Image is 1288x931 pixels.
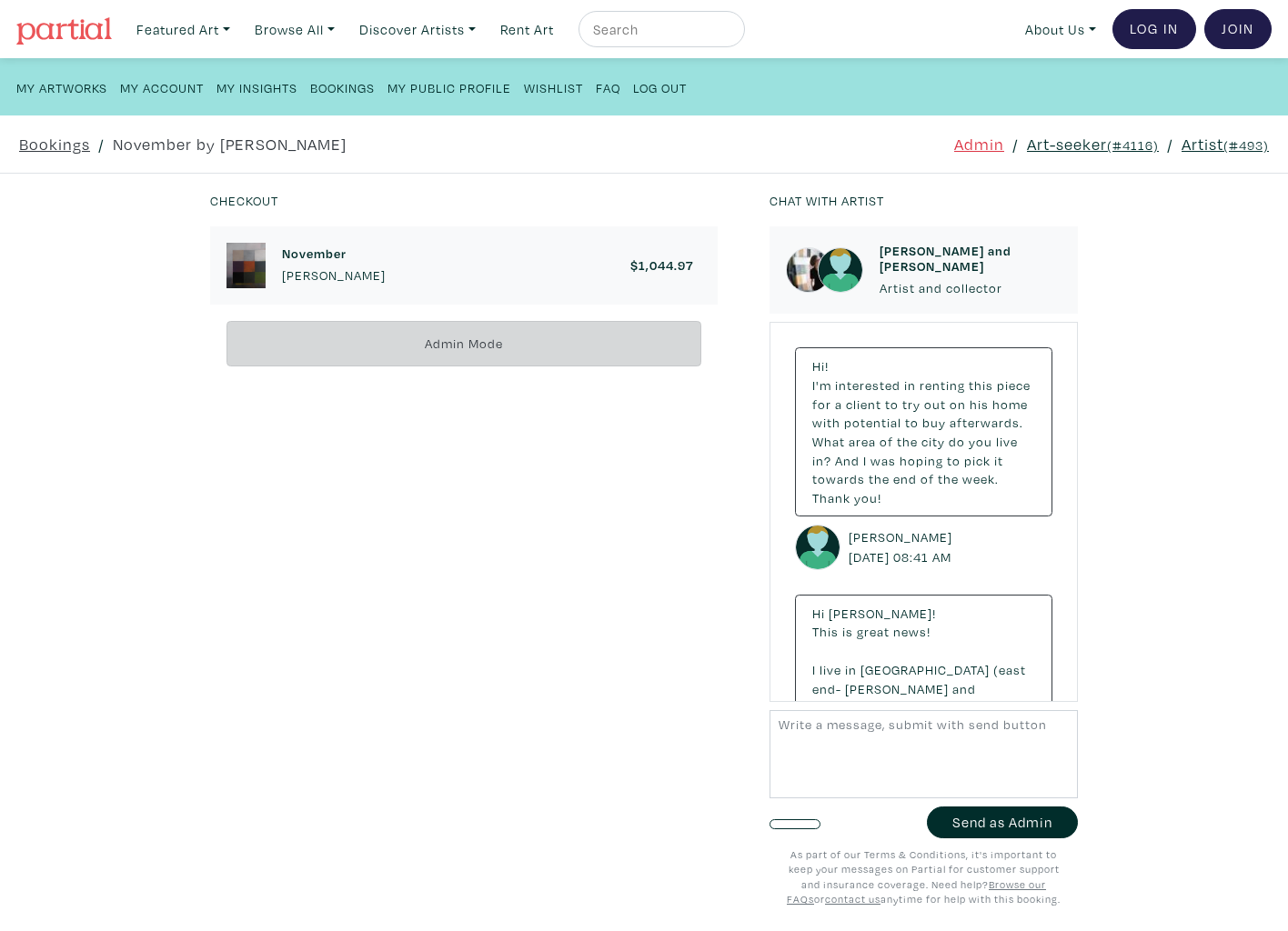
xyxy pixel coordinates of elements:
[1011,698,1032,716] span: the
[1182,132,1269,156] a: Artist(#493)
[120,79,204,96] small: My Account
[904,376,916,394] span: in
[1027,132,1159,156] a: Art-seeker(#4116)
[19,132,90,156] a: Bookings
[1107,136,1159,154] small: (#4116)
[880,278,1062,298] p: Artist and collector
[639,256,693,274] span: 1,044.97
[969,376,993,394] span: this
[996,433,1018,450] span: live
[880,433,893,450] span: of
[282,245,386,261] h6: November
[849,433,876,450] span: area
[922,414,946,431] span: buy
[825,892,880,906] a: contact us
[920,376,965,394] span: renting
[812,395,831,413] span: for
[786,247,831,293] img: phpThumb.php
[16,79,107,96] small: My Artworks
[893,623,931,640] span: news!
[1167,132,1173,156] span: /
[591,18,728,41] input: Search
[282,265,386,285] p: [PERSON_NAME]
[596,79,620,96] small: FAQ
[226,243,266,288] img: phpThumb.php
[835,376,901,394] span: interested
[1017,11,1104,48] a: About Us
[964,452,991,469] span: pick
[905,414,919,431] span: to
[857,623,890,640] span: great
[967,698,991,716] span: end
[869,470,890,487] span: the
[98,132,105,156] span: /
[947,452,961,469] span: to
[950,414,1023,431] span: afterwards.
[885,395,899,413] span: to
[787,877,1046,906] a: Browse our FAQs
[812,698,881,716] span: Woodbine)
[992,395,1028,413] span: home
[835,395,842,413] span: a
[997,376,1031,394] span: piece
[921,433,945,450] span: city
[524,75,583,99] a: Wishlist
[970,395,989,413] span: his
[942,698,963,716] span: the
[210,192,278,209] small: Checkout
[950,395,966,413] span: on
[842,623,853,640] span: is
[902,395,921,413] span: try
[845,680,949,697] span: [PERSON_NAME]
[216,79,297,96] small: My Insights
[795,525,840,570] img: avatar.png
[893,470,917,487] span: end
[226,321,701,367] div: Admin Mode
[310,75,375,99] a: Bookings
[897,433,918,450] span: the
[924,395,946,413] span: out
[524,79,583,96] small: Wishlist
[969,433,992,450] span: you
[812,680,841,697] span: end-
[952,680,976,697] span: and
[812,489,850,506] span: Thank
[993,661,1026,678] span: (east
[633,75,687,99] a: Log Out
[880,243,1062,275] h6: [PERSON_NAME] and [PERSON_NAME]
[820,661,841,678] span: live
[216,75,297,99] a: My Insights
[846,395,881,413] span: client
[854,489,881,506] span: you!
[1112,9,1196,49] a: Log In
[927,806,1078,838] button: Send as Admin
[113,132,347,156] a: November by [PERSON_NAME]
[120,75,204,99] a: My Account
[849,527,957,566] small: [PERSON_NAME] [DATE] 08:41 AM
[630,257,701,273] a: $1,044.97
[387,75,511,99] a: My Public Profile
[812,605,825,622] span: Hi
[829,605,936,622] span: [PERSON_NAME]!
[844,414,901,431] span: potential
[128,11,238,48] a: Featured Art
[885,698,939,716] span: Towards
[1223,136,1269,154] small: (#493)
[387,79,511,96] small: My Public Profile
[994,452,1003,469] span: it
[812,433,845,450] span: What
[812,357,829,375] span: Hi!
[247,11,343,48] a: Browse All
[282,245,386,285] a: November [PERSON_NAME]
[351,11,484,48] a: Discover Artists
[596,75,620,99] a: FAQ
[860,661,990,678] span: [GEOGRAPHIC_DATA]
[633,79,687,96] small: Log Out
[770,192,884,209] small: Chat with artist
[835,452,860,469] span: And
[962,470,999,487] span: week.
[938,470,959,487] span: the
[1012,132,1019,156] span: /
